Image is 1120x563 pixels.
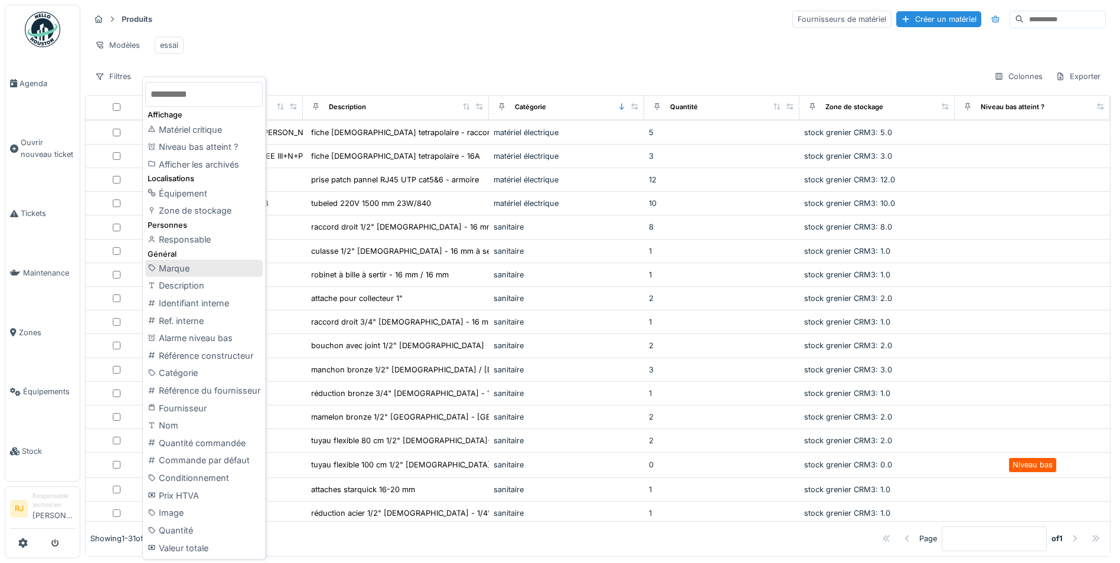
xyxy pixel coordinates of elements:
[145,248,263,260] div: Général
[145,469,263,487] div: Conditionnement
[804,413,892,421] span: stock grenier CRM3: 2.0
[494,198,639,209] div: matériel électrique
[311,508,579,519] div: réduction acier 1/2" [DEMOGRAPHIC_DATA] - 1/4" [DEMOGRAPHIC_DATA]
[145,504,263,522] div: Image
[494,316,639,328] div: sanitaire
[145,312,263,330] div: Ref. interne
[311,246,498,257] div: culasse 1/2" [DEMOGRAPHIC_DATA] - 16 mm à serir
[145,294,263,312] div: Identifiant interne
[145,329,263,347] div: Alarme niveau bas
[649,150,795,162] div: 3
[649,364,795,375] div: 3
[494,340,639,351] div: sanitaire
[23,386,75,397] span: Équipements
[804,485,890,494] span: stock grenier CRM3: 1.0
[649,484,795,495] div: 1
[311,484,415,495] div: attaches starquick 16-20 mm
[145,277,263,294] div: Description
[311,340,484,351] div: bouchon avec joint 1/2" [DEMOGRAPHIC_DATA]
[494,411,639,423] div: sanitaire
[32,492,75,526] li: [PERSON_NAME]
[804,509,890,518] span: stock grenier CRM3: 1.0
[1052,533,1063,544] strong: of 1
[311,293,403,304] div: attache pour collecteur 1"
[649,508,795,519] div: 1
[792,11,892,28] div: Fournisseurs de matériel
[494,364,639,375] div: sanitaire
[145,156,263,174] div: Afficher les archivés
[649,411,795,423] div: 2
[670,102,698,112] div: Quantité
[90,68,136,85] div: Filtres
[649,293,795,304] div: 2
[649,269,795,280] div: 1
[804,365,892,374] span: stock grenier CRM3: 3.0
[145,109,263,120] div: Affichage
[515,102,546,112] div: Catégorie
[25,12,60,47] img: Badge_color-CXgf-gQk.svg
[494,150,639,162] div: matériel électrique
[311,127,551,138] div: fiche [DEMOGRAPHIC_DATA] tetrapolaire - raccordement à vis - ...
[145,260,263,277] div: Marque
[329,102,366,112] div: Description
[1013,459,1053,470] div: Niveau bas
[494,435,639,446] div: sanitaire
[145,220,263,231] div: Personnes
[311,316,522,328] div: raccord droit 3/4" [DEMOGRAPHIC_DATA] - 16 mm à sertir
[896,11,981,27] div: Créer un matériel
[311,364,569,375] div: manchon bronze 1/2" [DEMOGRAPHIC_DATA] / [DEMOGRAPHIC_DATA]
[145,487,263,505] div: Prix HTVA
[311,411,556,423] div: mamelon bronze 1/2" [GEOGRAPHIC_DATA] - [GEOGRAPHIC_DATA]
[649,174,795,185] div: 12
[649,388,795,399] div: 1
[311,198,431,209] div: tubeled 220V 1500 mm 23W/840
[649,221,795,233] div: 8
[311,435,605,446] div: tuyau flexible 80 cm 1/2" [DEMOGRAPHIC_DATA]-[DEMOGRAPHIC_DATA] avec ...
[145,347,263,365] div: Référence constructeur
[145,121,263,139] div: Matériel critique
[804,199,895,208] span: stock grenier CRM3: 10.0
[90,37,145,54] div: Modèles
[21,208,75,219] span: Tickets
[145,400,263,417] div: Fournisseur
[804,222,892,231] span: stock grenier CRM3: 8.0
[311,269,449,280] div: robinet à bille à sertir - 16 mm / 16 mm
[804,460,892,469] span: stock grenier CRM3: 0.0
[494,174,639,185] div: matériel électrique
[10,500,28,518] li: RJ
[494,484,639,495] div: sanitaire
[90,533,151,544] div: Showing 1 - 31 of 31
[804,270,890,279] span: stock grenier CRM3: 1.0
[919,533,937,544] div: Page
[649,127,795,138] div: 5
[649,340,795,351] div: 2
[494,293,639,304] div: sanitaire
[1050,68,1106,85] div: Exporter
[32,492,75,510] div: Responsable technicien
[825,102,883,112] div: Zone de stockage
[989,68,1048,85] div: Colonnes
[145,451,263,469] div: Commande par défaut
[649,459,795,470] div: 0
[804,175,895,184] span: stock grenier CRM3: 12.0
[804,436,892,445] span: stock grenier CRM3: 2.0
[494,127,639,138] div: matériel électrique
[22,446,75,457] span: Stock
[145,382,263,400] div: Référence du fournisseur
[311,150,480,162] div: fiche [DEMOGRAPHIC_DATA] tetrapolaire - 16A
[649,435,795,446] div: 2
[804,317,890,326] span: stock grenier CRM3: 1.0
[145,185,263,202] div: Équipement
[117,14,157,25] strong: Produits
[19,78,75,89] span: Agenda
[145,522,263,539] div: Quantité
[981,102,1044,112] div: Niveau bas atteint ?
[311,174,479,185] div: prise patch pannel RJ45 UTP cat5&6 - armoire
[145,364,263,382] div: Catégorie
[145,539,263,557] div: Valeur totale
[804,128,892,137] span: stock grenier CRM3: 5.0
[494,246,639,257] div: sanitaire
[494,221,639,233] div: sanitaire
[494,388,639,399] div: sanitaire
[23,267,75,279] span: Maintenance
